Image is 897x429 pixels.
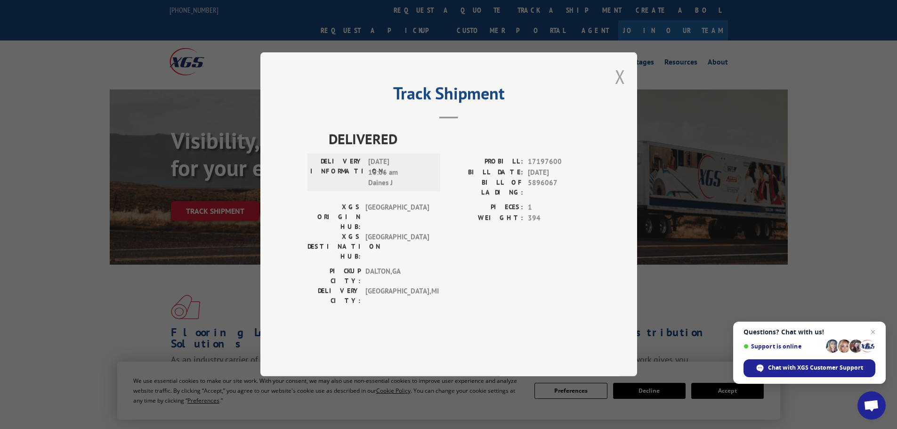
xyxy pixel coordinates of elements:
[528,202,590,213] span: 1
[307,202,361,232] label: XGS ORIGIN HUB:
[768,364,863,372] span: Chat with XGS Customer Support
[365,267,429,286] span: DALTON , GA
[307,232,361,262] label: XGS DESTINATION HUB:
[307,267,361,286] label: PICKUP CITY:
[528,213,590,224] span: 394
[528,157,590,168] span: 17197600
[329,129,590,150] span: DELIVERED
[857,391,886,420] div: Open chat
[743,359,875,377] div: Chat with XGS Customer Support
[449,167,523,178] label: BILL DATE:
[307,286,361,306] label: DELIVERY CITY:
[449,213,523,224] label: WEIGHT:
[449,202,523,213] label: PIECES:
[615,64,625,89] button: Close modal
[307,87,590,105] h2: Track Shipment
[528,178,590,198] span: 5896067
[743,343,823,350] span: Support is online
[867,326,879,338] span: Close chat
[449,178,523,198] label: BILL OF LADING:
[365,286,429,306] span: [GEOGRAPHIC_DATA] , MI
[743,328,875,336] span: Questions? Chat with us!
[449,157,523,168] label: PROBILL:
[368,157,432,189] span: [DATE] 10:06 am Daines J
[310,157,364,189] label: DELIVERY INFORMATION:
[365,232,429,262] span: [GEOGRAPHIC_DATA]
[365,202,429,232] span: [GEOGRAPHIC_DATA]
[528,167,590,178] span: [DATE]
